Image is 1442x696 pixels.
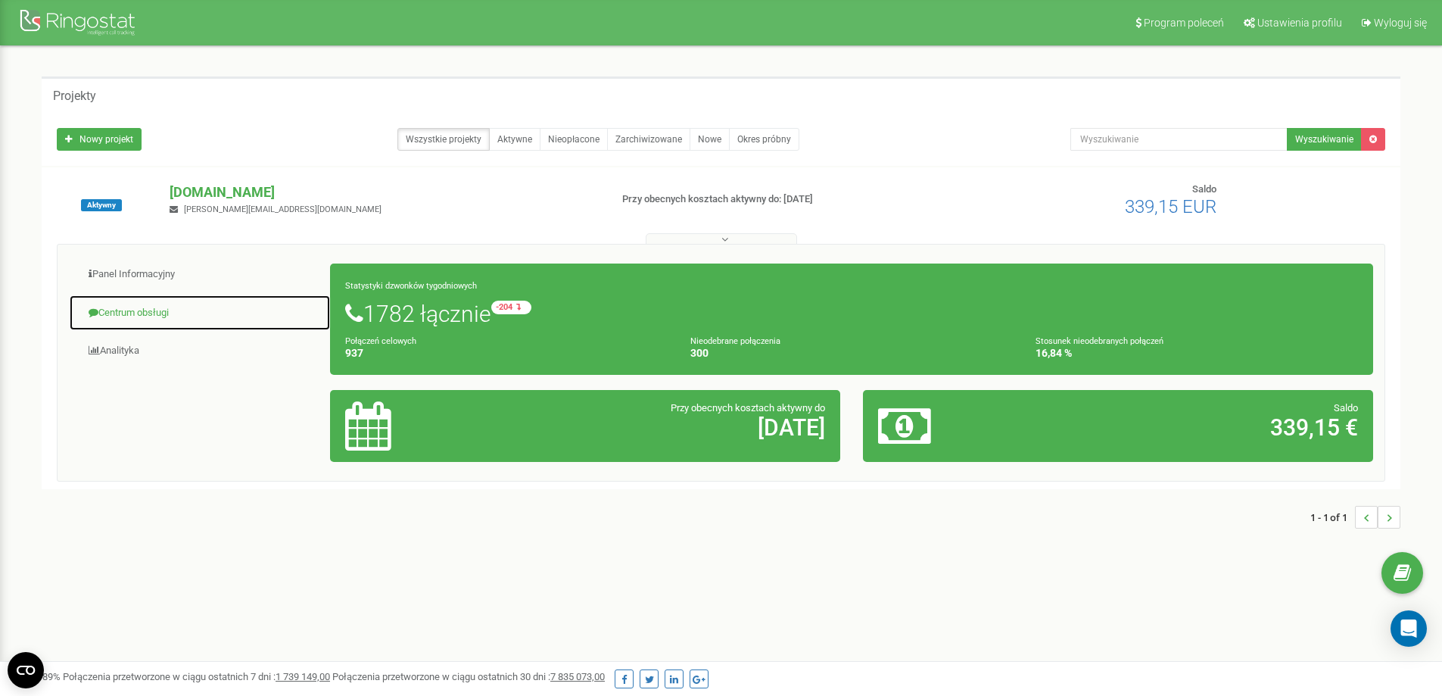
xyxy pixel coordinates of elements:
[57,128,142,151] a: Nowy projekt
[69,295,331,332] a: Centrum obsługi
[69,332,331,370] a: Analityka
[397,128,490,151] a: Wszystkie projekty
[607,128,690,151] a: Zarchiwizowane
[1070,128,1288,151] input: Wyszukiwanie
[1374,17,1427,29] span: Wyloguj się
[1391,610,1427,647] div: Open Intercom Messenger
[345,336,416,346] small: Połączeń celowych
[729,128,799,151] a: Okres próbny
[512,415,825,440] h2: [DATE]
[81,199,122,211] span: Aktywny
[332,671,605,682] span: Połączenia przetworzone w ciągu ostatnich 30 dni :
[622,192,937,207] p: Przy obecnych kosztach aktywny do: [DATE]
[53,89,96,103] h5: Projekty
[69,256,331,293] a: Panel Informacyjny
[276,671,330,682] u: 1 739 149,00
[1310,506,1355,529] span: 1 - 1 of 1
[1310,491,1400,544] nav: ...
[690,128,730,151] a: Nowe
[184,204,382,214] span: [PERSON_NAME][EMAIL_ADDRESS][DOMAIN_NAME]
[170,183,597,202] p: [DOMAIN_NAME]
[491,301,531,314] small: -204
[489,128,540,151] a: Aktywne
[345,281,477,291] small: Statystyki dzwonków tygodniowych
[690,336,780,346] small: Nieodebrane połączenia
[1036,336,1163,346] small: Stosunek nieodebranych połączeń
[1287,128,1362,151] button: Wyszukiwanie
[1125,196,1216,217] span: 339,15 EUR
[63,671,330,682] span: Połączenia przetworzone w ciągu ostatnich 7 dni :
[540,128,608,151] a: Nieopłacone
[690,348,1013,359] h4: 300
[8,652,44,688] button: Open CMP widget
[1192,183,1216,195] span: Saldo
[1257,17,1342,29] span: Ustawienia profilu
[345,348,668,359] h4: 937
[1144,17,1224,29] span: Program poleceń
[1036,348,1358,359] h4: 16,84 %
[671,402,825,414] span: Przy obecnych kosztach aktywny do
[345,301,1358,326] h1: 1782 łącznie
[1045,415,1358,440] h2: 339,15 €
[550,671,605,682] u: 7 835 073,00
[1334,402,1358,414] span: Saldo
